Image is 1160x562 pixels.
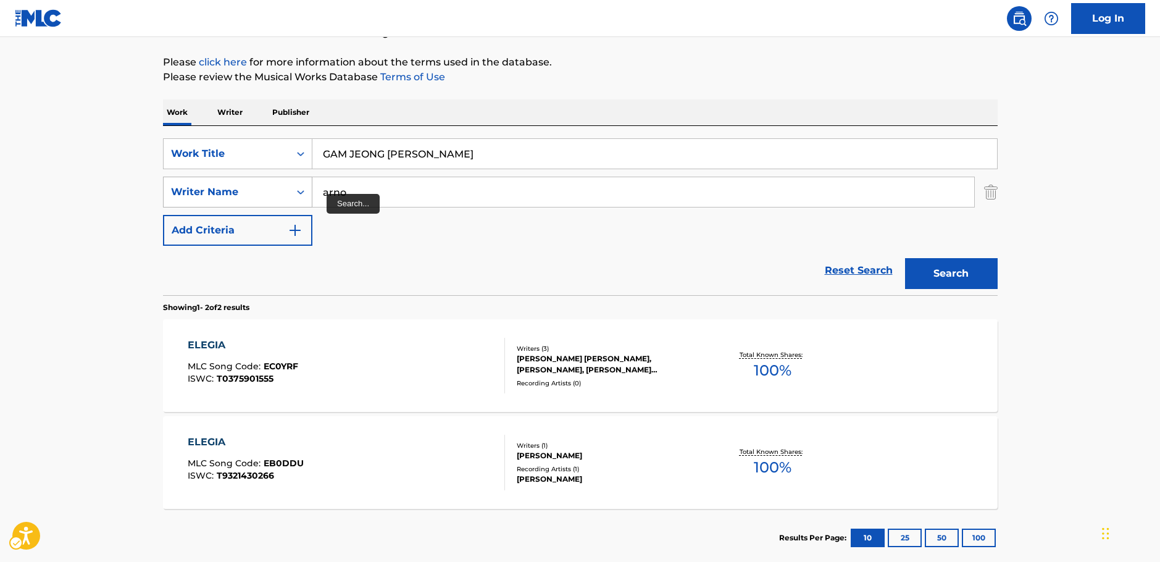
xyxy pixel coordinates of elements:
div: Recording Artists ( 1 ) [517,464,703,474]
a: ELEGIAMLC Song Code:EC0YRFISWC:T0375901555Writers (3)[PERSON_NAME] [PERSON_NAME], [PERSON_NAME], ... [163,319,998,412]
p: Please review the Musical Works Database [163,70,998,85]
div: [PERSON_NAME] [517,474,703,485]
input: Search... [312,177,974,207]
div: ELEGIA [188,435,304,450]
img: search [1012,11,1027,26]
p: Publisher [269,99,313,125]
span: 100 % [754,456,791,479]
span: EC0YRF [264,361,298,372]
input: Search... [312,139,997,169]
div: Chat Widget [1098,503,1160,562]
a: ELEGIAMLC Song Code:EB0DDUISWC:T9321430266Writers (1)[PERSON_NAME]Recording Artists (1)[PERSON_NA... [163,416,998,509]
div: Writers ( 1 ) [517,441,703,450]
a: Log In [1071,3,1145,34]
span: ISWC : [188,373,217,384]
p: Please for more information about the terms used in the database. [163,55,998,70]
button: 100 [962,529,996,547]
a: Reset Search [819,257,899,284]
p: Total Known Shares: [740,447,806,456]
p: Total Known Shares: [740,350,806,359]
div: [PERSON_NAME] [PERSON_NAME], [PERSON_NAME], [PERSON_NAME] [PERSON_NAME] [517,353,703,375]
span: EB0DDU [264,458,304,469]
div: Recording Artists ( 0 ) [517,379,703,388]
iframe: Hubspot Iframe [1098,503,1160,562]
span: T0375901555 [217,373,273,384]
span: T9321430266 [217,470,274,481]
p: Writer [214,99,246,125]
button: 50 [925,529,959,547]
button: 10 [851,529,885,547]
div: ELEGIA [188,338,298,353]
img: MLC Logo [15,9,62,27]
a: click here [199,56,247,68]
div: Writer Name [171,185,282,199]
div: Drag [1102,515,1109,552]
div: [PERSON_NAME] [517,450,703,461]
div: Writers ( 3 ) [517,344,703,353]
img: Delete Criterion [984,177,998,208]
button: Search [905,258,998,289]
button: 25 [888,529,922,547]
div: Work Title [171,146,282,161]
button: Add Criteria [163,215,312,246]
p: Results Per Page: [779,532,849,543]
p: Showing 1 - 2 of 2 results [163,302,249,313]
span: MLC Song Code : [188,458,264,469]
span: MLC Song Code : [188,361,264,372]
img: help [1044,11,1059,26]
img: 9d2ae6d4665cec9f34b9.svg [288,223,303,238]
form: Search Form [163,138,998,295]
p: Work [163,99,191,125]
a: Terms of Use [378,71,445,83]
span: 100 % [754,359,791,382]
span: ISWC : [188,470,217,481]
